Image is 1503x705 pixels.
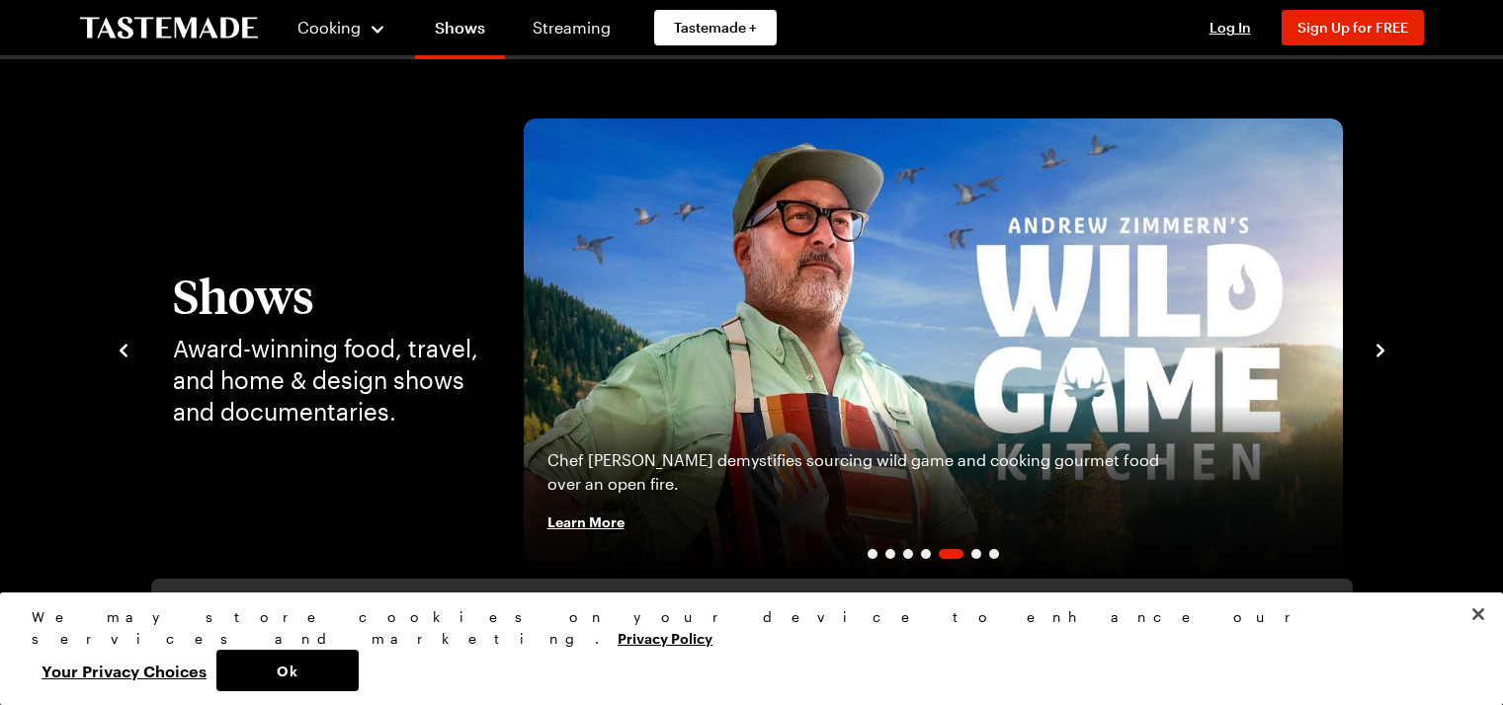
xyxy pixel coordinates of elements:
[173,270,484,321] h1: Shows
[1210,19,1251,36] span: Log In
[524,118,1343,579] div: 5 / 7
[524,118,1343,579] img: Andrew Zimmern's Wild Game Kitchen
[1457,592,1500,636] button: Close
[216,650,359,691] button: Ok
[971,549,981,559] span: Go to slide 6
[654,10,777,45] a: Tastemade +
[547,448,1165,496] p: Chef [PERSON_NAME] demystifies sourcing wild game and cooking gourmet food over an open fire.
[114,337,133,360] button: navigate to previous item
[173,333,484,428] p: Award-winning food, travel, and home & design shows and documentaries.
[618,628,712,647] a: More information about your privacy, opens in a new tab
[1371,337,1390,360] button: navigate to next item
[868,549,877,559] span: Go to slide 1
[674,18,757,38] span: Tastemade +
[989,549,999,559] span: Go to slide 7
[524,118,1343,579] a: Andrew Zimmern's Wild Game KitchenChef [PERSON_NAME] demystifies sourcing wild game and cooking g...
[1191,18,1270,38] button: Log In
[547,511,625,531] span: Learn More
[885,549,895,559] span: Go to slide 2
[415,4,505,59] a: Shows
[297,4,387,51] button: Cooking
[32,606,1455,691] div: Privacy
[921,549,931,559] span: Go to slide 4
[903,549,913,559] span: Go to slide 3
[1282,10,1424,45] button: Sign Up for FREE
[32,650,216,691] button: Your Privacy Choices
[32,606,1455,650] div: We may store cookies on your device to enhance our services and marketing.
[1297,19,1408,36] span: Sign Up for FREE
[297,18,361,37] span: Cooking
[80,17,258,39] a: To Tastemade Home Page
[939,549,963,559] span: Go to slide 5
